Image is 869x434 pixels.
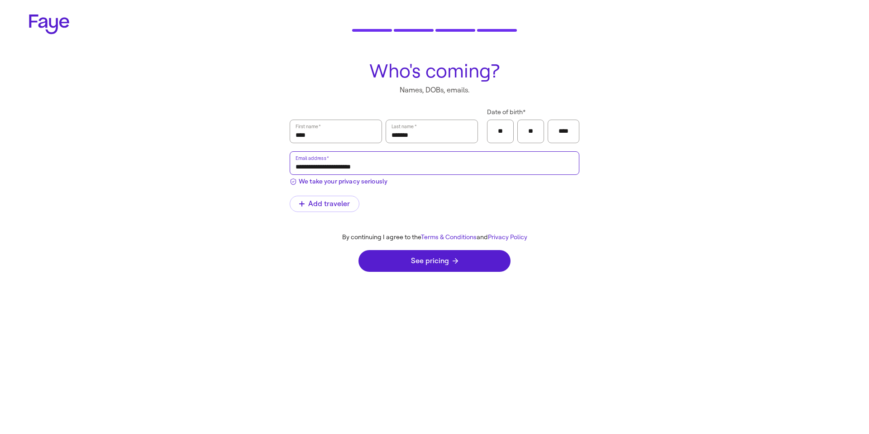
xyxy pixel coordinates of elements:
input: Month [493,125,508,138]
button: We take your privacy seriously [290,175,387,186]
input: Year [554,125,573,138]
input: Day [523,125,538,138]
span: Date of birth * [487,108,525,116]
a: Terms & Conditions [421,233,477,241]
button: Add traveler [290,196,359,212]
a: Privacy Policy [488,233,527,241]
div: By continuing I agree to the and [282,234,587,241]
p: Names, DOBs, emails. [290,85,579,95]
label: Email address [295,154,329,163]
span: Add traveler [299,200,350,207]
label: First name [295,122,321,131]
span: We take your privacy seriously [299,177,387,186]
h1: Who's coming? [290,61,579,82]
label: Last name [391,122,417,131]
span: See pricing [411,257,458,265]
button: See pricing [358,250,511,272]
